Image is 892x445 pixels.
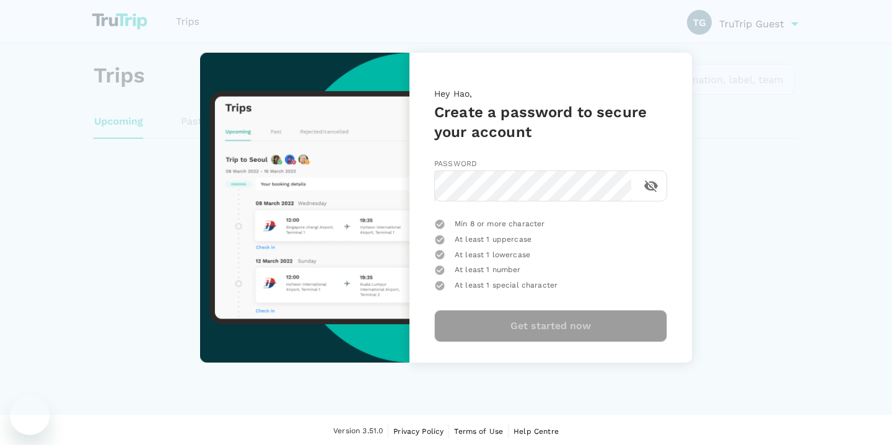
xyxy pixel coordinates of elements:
a: Privacy Policy [393,425,444,438]
span: At least 1 special character [455,280,557,292]
span: Version 3.51.0 [333,425,383,438]
a: Help Centre [514,425,559,438]
span: At least 1 uppercase [455,234,531,246]
span: Help Centre [514,427,559,436]
h5: Create a password to secure your account [434,102,667,142]
button: toggle password visibility [636,171,666,201]
iframe: Button to launch messaging window [10,395,50,435]
p: Hey Hao, [434,87,667,102]
span: At least 1 number [455,264,521,276]
span: Terms of Use [454,427,503,436]
img: trutrip-set-password [200,53,409,363]
span: Privacy Policy [393,427,444,436]
a: Terms of Use [454,425,503,438]
span: At least 1 lowercase [455,249,530,262]
span: Min 8 or more character [455,218,544,231]
span: Password [434,159,477,168]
